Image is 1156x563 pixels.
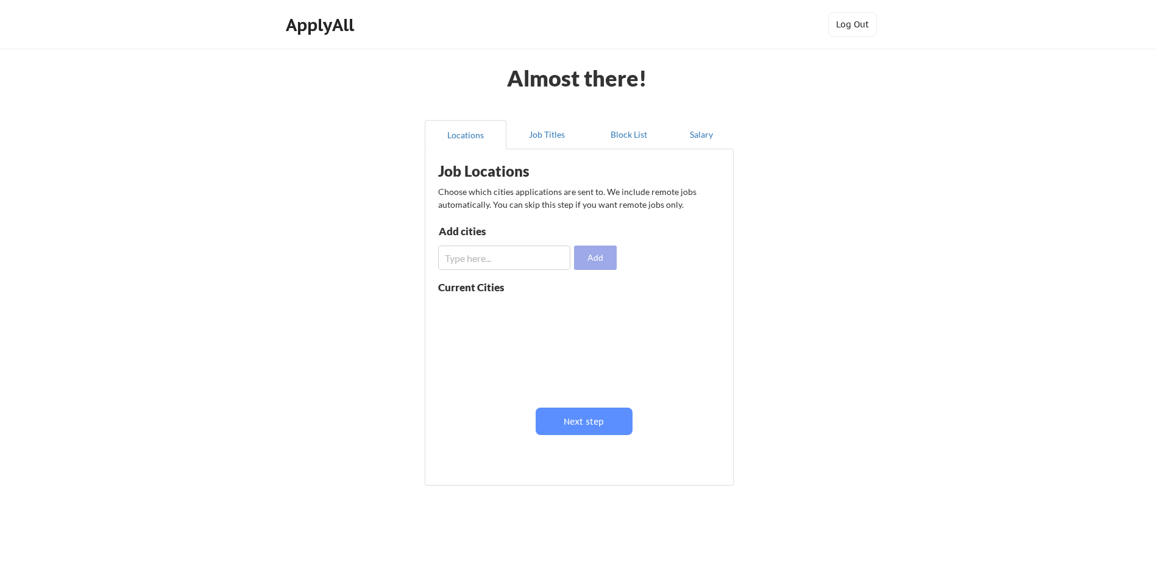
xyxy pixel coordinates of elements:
input: Type here... [438,246,570,270]
button: Add [574,246,617,270]
div: ApplyAll [286,15,358,35]
button: Next step [536,408,633,435]
button: Salary [670,120,734,149]
div: Add cities [439,226,565,236]
button: Log Out [828,12,877,37]
div: Almost there! [492,67,662,89]
div: Current Cities [438,282,531,292]
div: Job Locations [438,164,592,179]
button: Block List [588,120,670,149]
div: Choose which cities applications are sent to. We include remote jobs automatically. You can skip ... [438,185,718,211]
button: Job Titles [506,120,588,149]
button: Locations [425,120,506,149]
